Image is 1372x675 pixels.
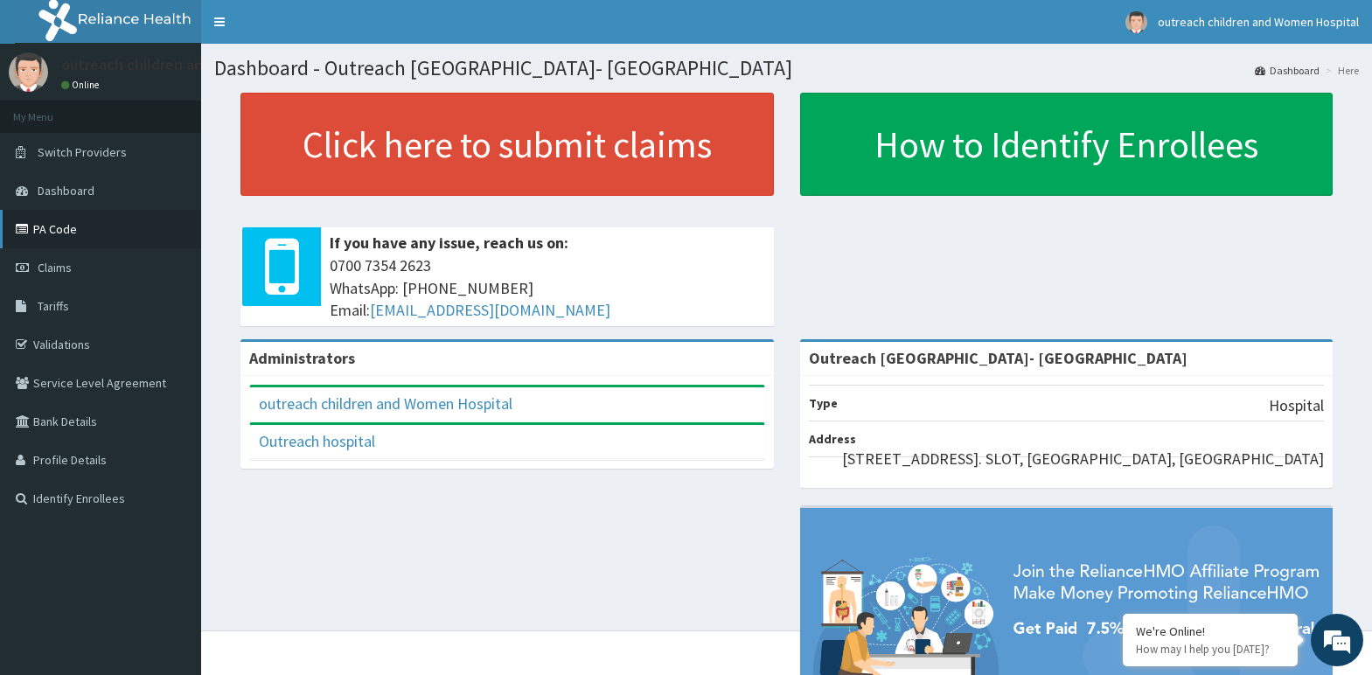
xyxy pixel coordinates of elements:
a: Online [61,79,103,91]
p: [STREET_ADDRESS]. SLOT, [GEOGRAPHIC_DATA], [GEOGRAPHIC_DATA] [842,448,1324,470]
span: Switch Providers [38,144,127,160]
span: 0700 7354 2623 WhatsApp: [PHONE_NUMBER] Email: [330,254,765,322]
b: Type [809,395,838,411]
b: If you have any issue, reach us on: [330,233,568,253]
p: Hospital [1269,394,1324,417]
a: Dashboard [1255,63,1320,78]
span: Tariffs [38,298,69,314]
h1: Dashboard - Outreach [GEOGRAPHIC_DATA]- [GEOGRAPHIC_DATA] [214,57,1359,80]
div: We're Online! [1136,623,1285,639]
li: Here [1321,63,1359,78]
span: outreach children and Women Hospital [1158,14,1359,30]
a: Outreach hospital [259,431,375,451]
p: How may I help you today? [1136,642,1285,657]
img: User Image [1125,11,1147,33]
span: Dashboard [38,183,94,198]
b: Administrators [249,348,355,368]
a: [EMAIL_ADDRESS][DOMAIN_NAME] [370,300,610,320]
img: User Image [9,52,48,92]
a: outreach children and Women Hospital [259,393,512,414]
a: How to Identify Enrollees [800,93,1334,196]
span: Claims [38,260,72,275]
a: Click here to submit claims [240,93,774,196]
b: Address [809,431,856,447]
strong: Outreach [GEOGRAPHIC_DATA]- [GEOGRAPHIC_DATA] [809,348,1187,368]
p: outreach children and Women Hospital [61,57,327,73]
